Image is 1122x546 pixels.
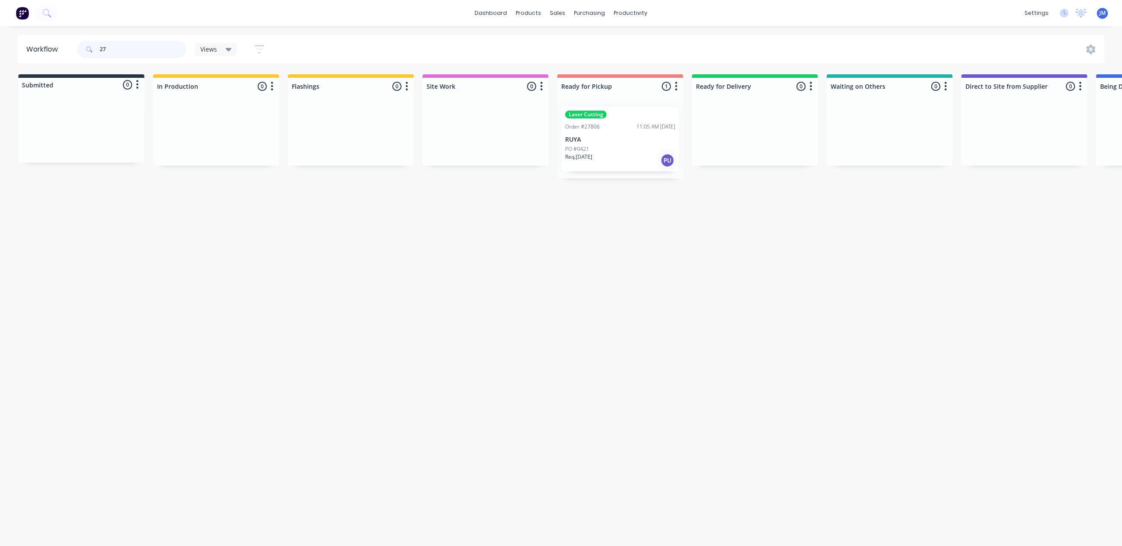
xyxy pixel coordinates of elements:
[1099,9,1106,17] span: JM
[636,123,675,131] div: 11:05 AM [DATE]
[16,7,29,20] img: Factory
[565,145,589,153] p: PO #0421
[565,123,600,131] div: Order #27806
[609,7,652,20] div: productivity
[570,7,609,20] div: purchasing
[661,153,675,167] div: PU
[1020,7,1053,20] div: settings
[200,45,217,54] span: Views
[26,44,62,55] div: Workflow
[511,7,545,20] div: products
[470,7,511,20] a: dashboard
[565,111,607,118] div: Laser Cutting
[545,7,570,20] div: sales
[562,107,679,171] div: Laser CuttingOrder #2780611:05 AM [DATE]RUYAPO #0421Req.[DATE]PU
[565,153,592,161] p: Req. [DATE]
[100,41,186,58] input: Search for orders...
[565,136,675,143] p: RUYA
